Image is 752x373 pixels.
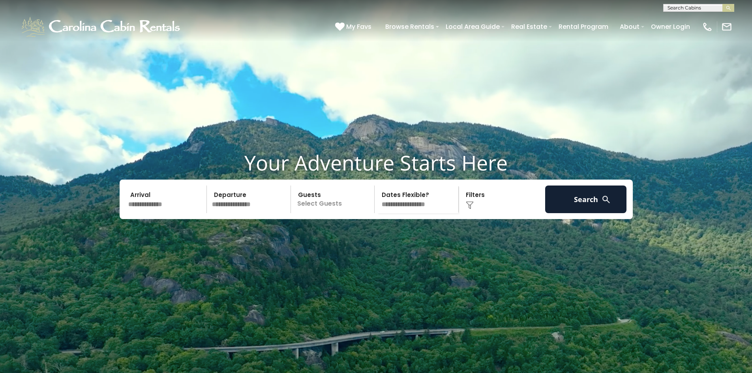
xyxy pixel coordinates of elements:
[555,20,612,34] a: Rental Program
[381,20,438,34] a: Browse Rentals
[702,21,713,32] img: phone-regular-white.png
[293,186,375,213] p: Select Guests
[507,20,551,34] a: Real Estate
[721,21,732,32] img: mail-regular-white.png
[442,20,504,34] a: Local Area Guide
[335,22,373,32] a: My Favs
[545,186,627,213] button: Search
[601,195,611,204] img: search-regular-white.png
[20,15,184,39] img: White-1-1-2.png
[6,150,746,175] h1: Your Adventure Starts Here
[346,22,371,32] span: My Favs
[466,201,474,209] img: filter--v1.png
[647,20,694,34] a: Owner Login
[616,20,643,34] a: About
